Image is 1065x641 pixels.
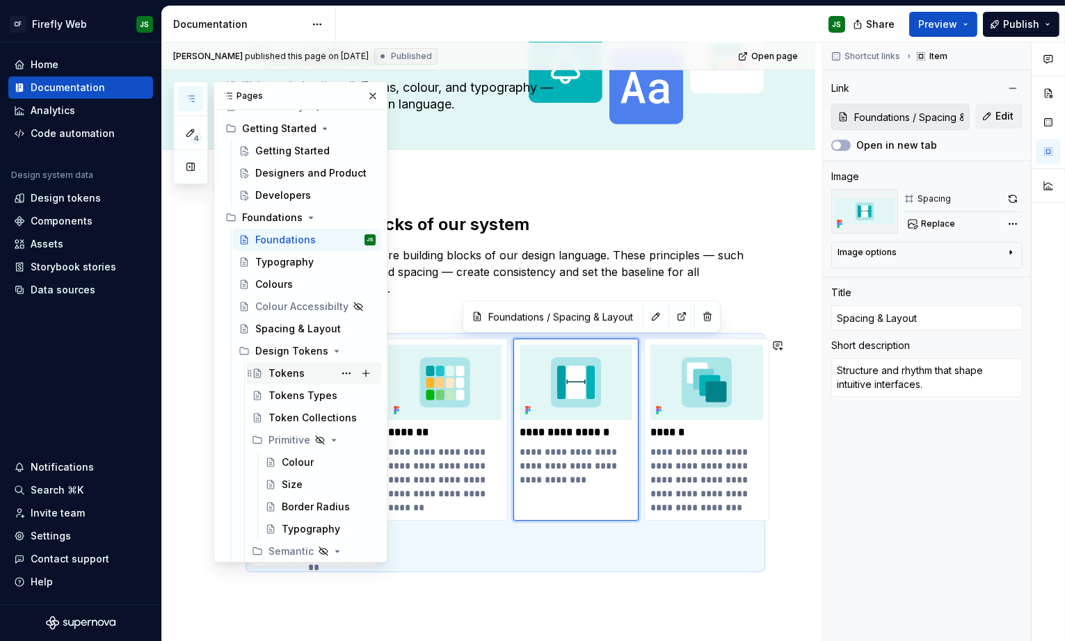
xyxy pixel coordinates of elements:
[520,345,632,420] img: 378cdab1-9e40-4e29-8e3b-c8c79ac327a2.png
[31,58,58,72] div: Home
[838,247,1016,263] button: Image options
[282,478,303,492] div: Size
[255,322,341,336] div: Spacing & Layout
[32,17,87,31] div: Firefly Web
[831,81,849,95] div: Link
[31,529,71,543] div: Settings
[141,19,150,30] div: JS
[259,518,381,540] a: Typography
[269,433,310,447] div: Primitive
[282,522,340,536] div: Typography
[251,213,760,236] h2: The building blocks of our system
[245,51,369,62] div: published this page on [DATE]
[214,82,387,110] div: Pages
[975,104,1023,129] button: Edit
[233,340,381,362] div: Design Tokens
[909,12,977,37] button: Preview
[246,384,381,407] a: Tokens Types
[233,184,381,206] a: Developers
[255,166,367,180] div: Designers and Product
[8,256,153,278] a: Storybook stories
[269,411,357,425] div: Token Collections
[173,17,305,31] div: Documentation
[233,295,381,318] a: Colour Accessibilty
[831,189,898,234] img: 378cdab1-9e40-4e29-8e3b-c8c79ac327a2.png
[650,345,763,420] img: 9444a996-345b-4337-8cfd-962b6b38dce7.png
[246,540,381,562] div: Semantic
[31,283,95,297] div: Data sources
[918,17,957,31] span: Preview
[233,229,381,251] a: FoundationsJS
[255,255,314,269] div: Typography
[831,339,910,352] div: Short description
[255,233,316,247] div: Foundations
[831,358,1023,397] textarea: Structure and rhythm that shape intuitive interfaces.
[8,571,153,593] button: Help
[233,251,381,273] a: Typography
[251,247,760,297] p: Foundations define the core building blocks of our design language. These principles — such as co...
[833,19,842,30] div: JS
[31,191,101,205] div: Design tokens
[921,218,955,229] span: Replace
[391,51,432,62] span: Published
[8,279,153,301] a: Data sources
[856,138,937,152] label: Open in new tab
[246,429,381,451] div: Primitive
[242,211,303,225] div: Foundations
[191,133,202,144] span: 4
[31,483,83,497] div: Search ⌘K
[10,16,26,33] div: CF
[8,122,153,145] a: Code automation
[282,455,314,469] div: Colour
[31,127,115,140] div: Code automation
[838,247,897,258] div: Image options
[8,99,153,122] a: Analytics
[31,260,116,274] div: Storybook stories
[8,233,153,255] a: Assets
[367,233,374,247] div: JS
[31,460,94,474] div: Notifications
[31,506,85,520] div: Invite team
[259,473,381,496] a: Size
[3,9,159,39] button: CFFirefly WebJS
[8,54,153,76] a: Home
[388,345,501,420] img: bf821bee-c60b-4d11-9a95-10b2cf2f8130.png
[751,51,798,62] span: Open page
[233,140,381,162] a: Getting Started
[8,456,153,478] button: Notifications
[831,286,851,300] div: Title
[8,187,153,209] a: Design tokens
[31,552,109,566] div: Contact support
[255,144,330,158] div: Getting Started
[918,193,951,204] div: Spacing
[31,214,93,228] div: Components
[282,500,350,514] div: Border Radius
[846,12,904,37] button: Share
[246,362,381,384] a: Tokens
[8,210,153,232] a: Components
[259,451,381,473] a: Colour
[220,117,381,140] div: Getting Started
[831,170,859,184] div: Image
[1003,17,1039,31] span: Publish
[255,188,311,202] div: Developers
[31,575,53,589] div: Help
[233,162,381,184] a: Designers and Product
[8,525,153,547] a: Settings
[255,344,328,358] div: Design Tokens
[31,237,63,251] div: Assets
[995,109,1014,123] span: Edit
[734,47,804,66] a: Open page
[8,502,153,524] a: Invite team
[46,616,115,630] svg: Supernova Logo
[31,81,105,95] div: Documentation
[831,305,1023,330] input: Add title
[233,318,381,340] a: Spacing & Layout
[8,76,153,99] a: Documentation
[269,389,337,403] div: Tokens Types
[827,47,906,66] button: Shortcut links
[248,76,757,115] textarea: Core principles — tokens, colour, and typography — that unify Civica’s design language.
[904,214,961,234] button: Replace
[255,300,349,314] div: Colour Accessibilty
